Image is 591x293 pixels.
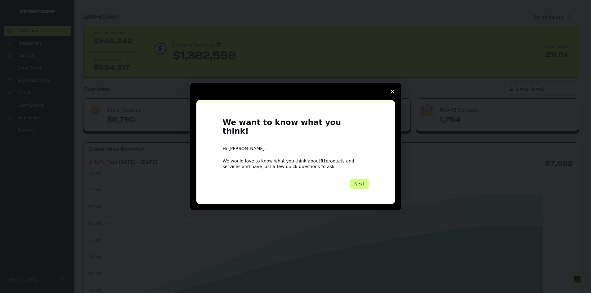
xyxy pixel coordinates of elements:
[223,118,369,140] h1: We want to know what you think!
[223,158,369,169] div: We would love to know what you think about products and services and have just a few quick questi...
[320,158,326,163] b: R!
[350,179,369,189] button: Next
[223,146,369,152] div: Hi [PERSON_NAME],
[384,83,401,100] span: Close survey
